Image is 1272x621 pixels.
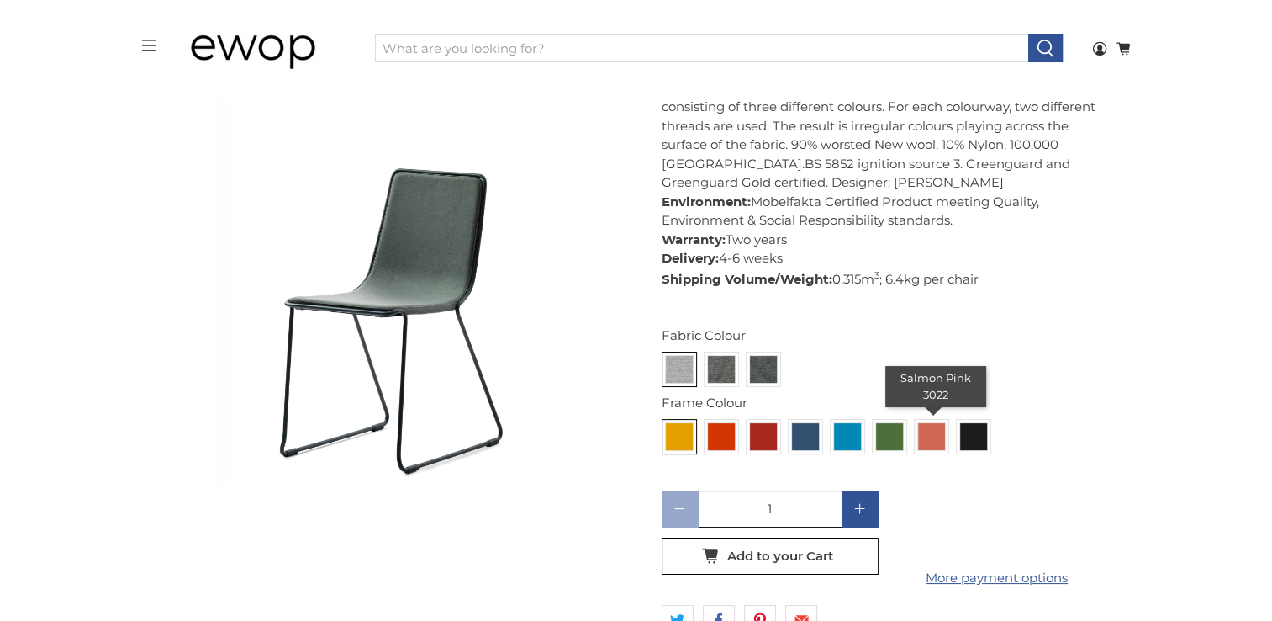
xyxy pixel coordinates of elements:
div: Frame Colour [662,394,1116,413]
strong: Environment: [662,194,751,210]
input: What are you looking for? [375,34,1029,63]
a: Johanson Design Office Speed Stackable Chair Set of Four [157,32,611,486]
a: More payment options [889,569,1106,588]
strong: Delivery: [662,250,719,266]
span: Mobelfakta Certified Product meeting Quality, Environment & Social Responsibility standards. [662,194,1039,229]
button: Add to your Cart [662,538,879,575]
strong: Shipping Volume/Weight: [662,271,832,287]
sup: 3 [874,269,879,281]
strong: Warranty: [662,231,726,247]
span: BS 5852 ignition source 3 [805,156,960,172]
div: Salmon Pink 3022 [885,366,986,407]
div: Fabric Colour [662,326,1116,346]
span: Add to your Cart [727,549,833,564]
